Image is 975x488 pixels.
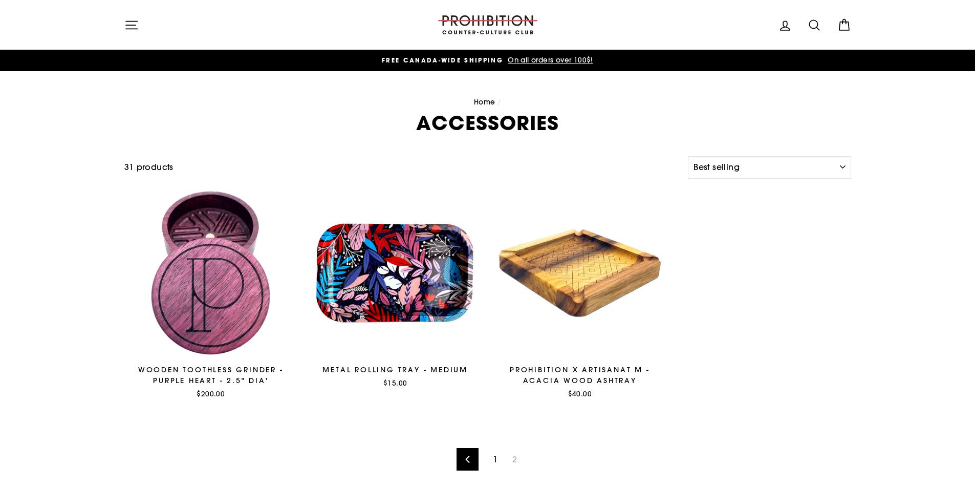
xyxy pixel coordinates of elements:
span: 2 [506,451,523,468]
span: FREE CANADA-WIDE SHIPPING [382,56,503,65]
div: $200.00 [124,389,298,399]
div: $40.00 [493,389,667,399]
a: METAL ROLLING TRAY - MEDIUM$15.00 [309,186,482,392]
span: On all orders over 100$! [505,55,593,65]
span: / [497,97,501,107]
a: Home [474,97,495,107]
div: WOODEN TOOTHLESS GRINDER - PURPLE HEART - 2.5" DIA' [124,365,298,386]
div: METAL ROLLING TRAY - MEDIUM [309,365,482,375]
div: $15.00 [309,378,482,388]
a: PROHIBITION X ARTISANAT M - ACACIA WOOD ASHTRAY$40.00 [493,186,667,402]
a: WOODEN TOOTHLESS GRINDER - PURPLE HEART - 2.5" DIA'$200.00 [124,186,298,402]
a: 1 [487,451,504,468]
a: FREE CANADA-WIDE SHIPPING On all orders over 100$! [127,55,849,66]
img: PROHIBITION COUNTER-CULTURE CLUB [437,15,539,34]
div: PROHIBITION X ARTISANAT M - ACACIA WOOD ASHTRAY [493,365,667,386]
div: 31 products [124,161,684,174]
h1: ACCESSORIES [124,113,851,133]
nav: breadcrumbs [124,97,851,108]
